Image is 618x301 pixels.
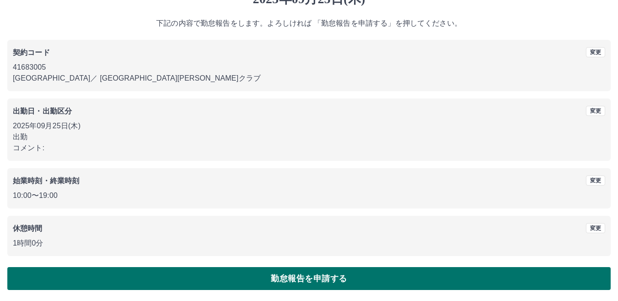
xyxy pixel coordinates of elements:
[13,142,605,153] p: コメント:
[13,177,79,185] b: 始業時刻・終業時刻
[13,120,605,131] p: 2025年09月25日(木)
[13,238,605,249] p: 1時間0分
[13,190,605,201] p: 10:00 〜 19:00
[586,175,605,186] button: 変更
[13,107,72,115] b: 出勤日・出勤区分
[13,49,50,56] b: 契約コード
[586,223,605,233] button: 変更
[13,131,605,142] p: 出勤
[13,62,605,73] p: 41683005
[13,73,605,84] p: [GEOGRAPHIC_DATA] ／ [GEOGRAPHIC_DATA][PERSON_NAME]クラブ
[7,18,611,29] p: 下記の内容で勤怠報告をします。よろしければ 「勤怠報告を申請する」を押してください。
[13,224,43,232] b: 休憩時間
[7,267,611,290] button: 勤怠報告を申請する
[586,47,605,57] button: 変更
[586,106,605,116] button: 変更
